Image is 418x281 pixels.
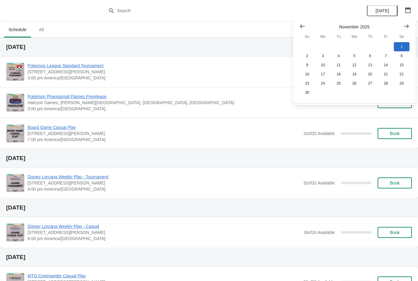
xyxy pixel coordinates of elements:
span: 3:00 pm America/[GEOGRAPHIC_DATA] [28,75,300,81]
h2: [DATE] [6,155,412,161]
th: Sunday [299,31,315,42]
span: Board Game Casual Play [28,124,300,130]
button: Sunday November 23 2025 [299,79,315,88]
img: Disney Lorcana Weekly Play - Tournament | 2040 Louetta Rd Ste I Spring, TX 77388 | 4:00 pm Americ... [6,174,24,192]
span: [STREET_ADDRESS][PERSON_NAME] [28,180,300,186]
button: Thursday November 27 2025 [362,79,378,88]
span: [STREET_ADDRESS][PERSON_NAME] [28,130,300,137]
button: Show previous month, October 2025 [297,21,308,32]
button: Monday November 3 2025 [315,51,330,60]
span: 3:00 pm America/[GEOGRAPHIC_DATA] [28,106,303,112]
button: Saturday November 22 2025 [394,70,409,79]
button: Saturday November 8 2025 [394,51,409,60]
span: [STREET_ADDRESS][PERSON_NAME] [28,69,300,75]
button: Wednesday November 19 2025 [346,70,362,79]
span: 7:00 pm America/[GEOGRAPHIC_DATA] [28,137,300,143]
button: Friday November 7 2025 [378,51,394,60]
button: Tuesday November 4 2025 [331,51,346,60]
button: Friday November 14 2025 [378,60,394,70]
h2: [DATE] [6,44,412,50]
img: Pokémon Phantasmal Flames Prerelease | Halcyon Games, Louetta Road, Spring, TX, USA | 3:00 pm Ame... [6,94,24,111]
button: Sunday November 16 2025 [299,70,315,79]
span: Pokémon Phantasmal Flames Prerelease [28,93,303,100]
span: Disney Lorcana Weekly Play - Tournament [28,174,300,180]
span: 6:00 pm America/[GEOGRAPHIC_DATA] [28,235,300,242]
button: Friday November 21 2025 [378,70,394,79]
span: Halcyon Games, [PERSON_NAME][GEOGRAPHIC_DATA], [GEOGRAPHIC_DATA], [GEOGRAPHIC_DATA] [28,100,303,106]
span: 32 of 32 Available [303,131,335,136]
button: Wednesday November 26 2025 [346,79,362,88]
button: Sunday November 9 2025 [299,60,315,70]
button: Monday November 10 2025 [315,60,330,70]
button: Wednesday November 12 2025 [346,60,362,70]
th: Saturday [394,31,409,42]
span: Schedule [4,24,31,35]
button: Sunday November 2 2025 [299,51,315,60]
span: Pokemon League Standard Tournament [28,63,300,69]
button: Saturday November 15 2025 [394,60,409,70]
button: Book [378,227,412,238]
span: Disney Lorcana Weekly Play - Casual [28,223,300,229]
span: 16 of 16 Available [303,230,335,235]
button: Monday November 24 2025 [315,79,330,88]
button: Friday November 28 2025 [378,79,394,88]
img: Disney Lorcana Weekly Play - Casual | 2040 Louetta Rd Ste I Spring, TX 77388 | 6:00 pm America/Ch... [6,224,24,241]
th: Friday [378,31,394,42]
button: Book [378,177,412,188]
input: Search [117,5,314,16]
button: Saturday November 1 2025 [394,42,409,51]
button: Thursday November 13 2025 [362,60,378,70]
img: Pokemon League Standard Tournament | 2040 Louetta Rd Ste I Spring, TX 77388 | 3:00 pm America/Chi... [6,63,24,81]
span: Book [390,131,400,136]
button: Sunday November 30 2025 [299,88,315,97]
button: Tuesday November 11 2025 [331,60,346,70]
th: Tuesday [331,31,346,42]
button: Wednesday November 5 2025 [346,51,362,60]
button: Saturday November 29 2025 [394,79,409,88]
button: [DATE] [367,5,397,16]
span: 32 of 32 Available [303,181,335,185]
span: Book [390,230,400,235]
th: Thursday [362,31,378,42]
span: [STREET_ADDRESS][PERSON_NAME] [28,229,300,235]
button: Thursday November 20 2025 [362,70,378,79]
span: [DATE] [375,8,389,13]
img: Board Game Casual Play | 2040 Louetta Rd Ste I Spring, TX 77388 | 7:00 pm America/Chicago [6,125,24,142]
button: Show next month, December 2025 [401,21,412,32]
button: Book [378,128,412,139]
h2: [DATE] [6,205,412,211]
th: Monday [315,31,330,42]
span: 4:00 pm America/[GEOGRAPHIC_DATA] [28,186,300,192]
span: Book [390,181,400,185]
button: Tuesday November 18 2025 [331,70,346,79]
button: Tuesday November 25 2025 [331,79,346,88]
button: Thursday November 6 2025 [362,51,378,60]
span: All [34,24,49,35]
span: MTG Commander Casual Play [28,273,300,279]
button: Monday November 17 2025 [315,70,330,79]
th: Wednesday [346,31,362,42]
h2: [DATE] [6,254,412,260]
